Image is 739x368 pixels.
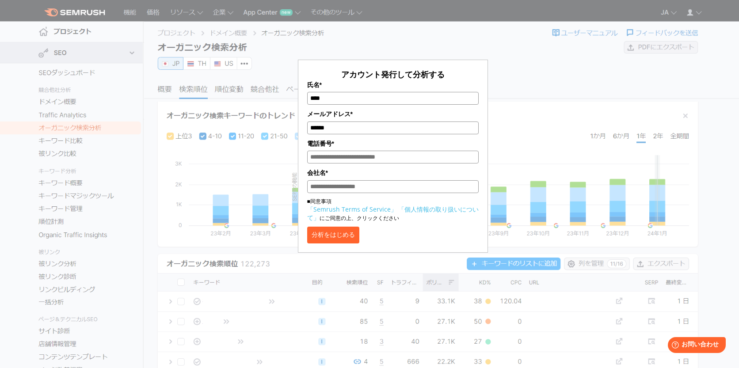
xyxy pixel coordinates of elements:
label: メールアドレス* [307,109,479,119]
iframe: Help widget launcher [660,334,729,358]
p: ■同意事項 にご同意の上、クリックください [307,197,479,222]
a: 「個人情報の取り扱いについて」 [307,205,479,222]
label: 電話番号* [307,139,479,148]
button: 分析をはじめる [307,227,359,243]
span: アカウント発行して分析する [341,69,445,80]
a: 「Semrush Terms of Service」 [307,205,397,213]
